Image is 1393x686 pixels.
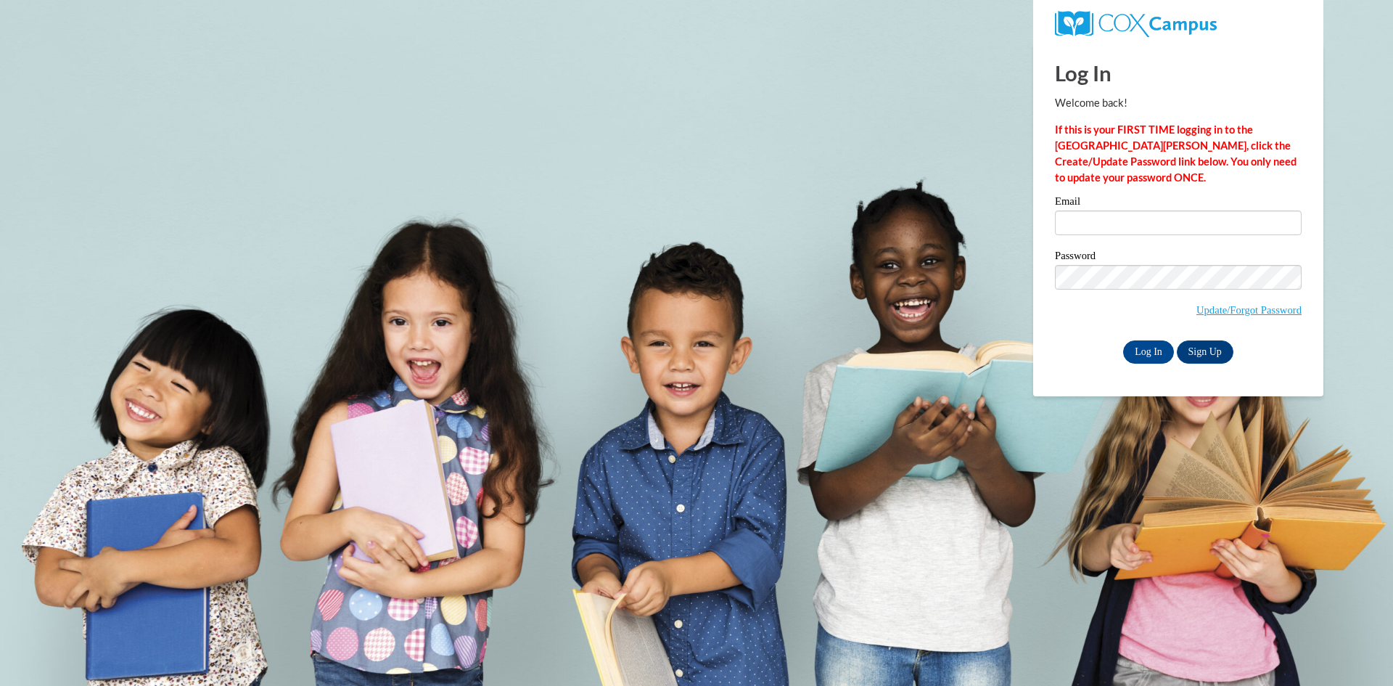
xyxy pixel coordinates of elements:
[1196,304,1302,316] a: Update/Forgot Password
[1055,11,1217,37] img: COX Campus
[1055,58,1302,88] h1: Log In
[1055,250,1302,265] label: Password
[1055,95,1302,111] p: Welcome back!
[1055,123,1297,184] strong: If this is your FIRST TIME logging in to the [GEOGRAPHIC_DATA][PERSON_NAME], click the Create/Upd...
[1123,340,1174,364] input: Log In
[1055,17,1217,29] a: COX Campus
[1177,340,1233,364] a: Sign Up
[1055,196,1302,211] label: Email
